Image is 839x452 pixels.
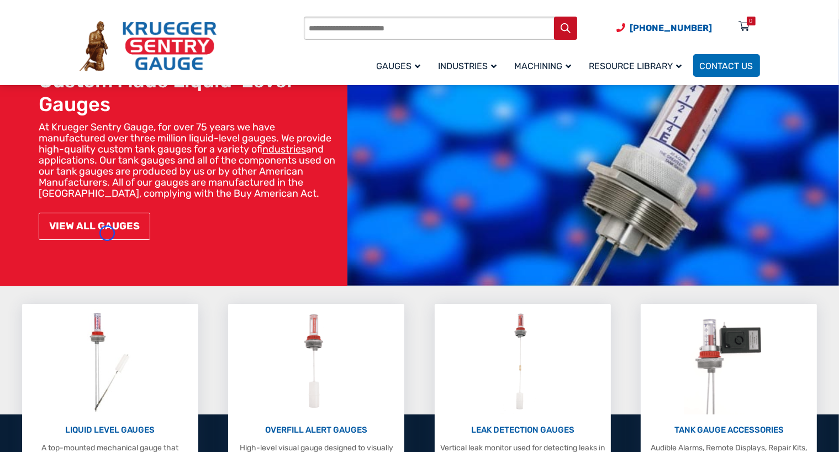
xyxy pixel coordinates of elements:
[583,52,693,78] a: Resource Library
[28,424,193,437] p: LIQUID LEVEL GAUGES
[292,309,341,414] img: Overfill Alert Gauges
[370,52,432,78] a: Gauges
[39,122,342,199] p: At Krueger Sentry Gauge, for over 75 years we have manufactured over three million liquid-level g...
[515,61,572,71] span: Machining
[439,61,497,71] span: Industries
[589,61,682,71] span: Resource Library
[39,213,150,240] a: VIEW ALL GAUGES
[630,23,713,33] span: [PHONE_NUMBER]
[81,309,139,414] img: Liquid Level Gauges
[432,52,508,78] a: Industries
[693,54,760,77] a: Contact Us
[347,19,839,286] img: bg_hero_bannerksentry
[750,17,753,25] div: 0
[377,61,421,71] span: Gauges
[684,309,773,414] img: Tank Gauge Accessories
[646,424,811,437] p: TANK GAUGE ACCESSORIES
[39,69,342,116] h1: Custom Made Liquid-Level Gauges
[80,21,217,72] img: Krueger Sentry Gauge
[617,21,713,35] a: Phone Number (920) 434-8860
[508,52,583,78] a: Machining
[262,143,306,155] a: industries
[440,424,605,437] p: LEAK DETECTION GAUGES
[501,309,545,414] img: Leak Detection Gauges
[700,61,753,71] span: Contact Us
[234,424,399,437] p: OVERFILL ALERT GAUGES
